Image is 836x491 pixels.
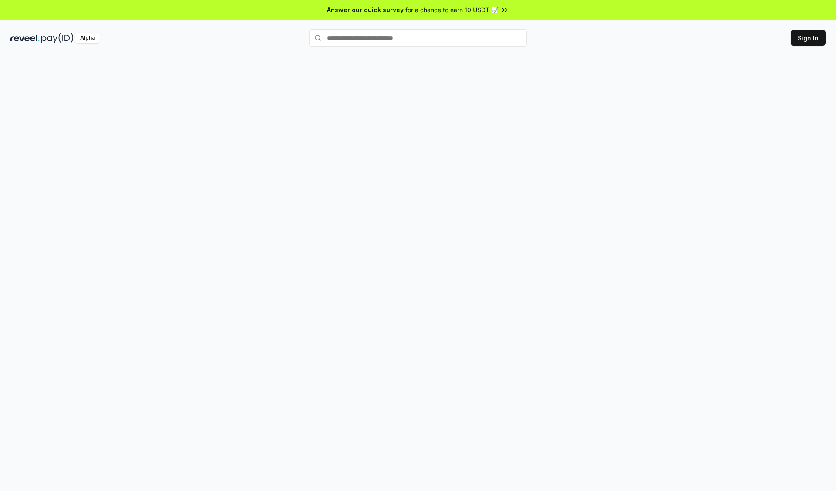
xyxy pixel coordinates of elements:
span: Answer our quick survey [327,5,404,14]
span: for a chance to earn 10 USDT 📝 [405,5,499,14]
img: reveel_dark [10,33,40,43]
div: Alpha [75,33,100,43]
button: Sign In [791,30,826,46]
img: pay_id [41,33,74,43]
